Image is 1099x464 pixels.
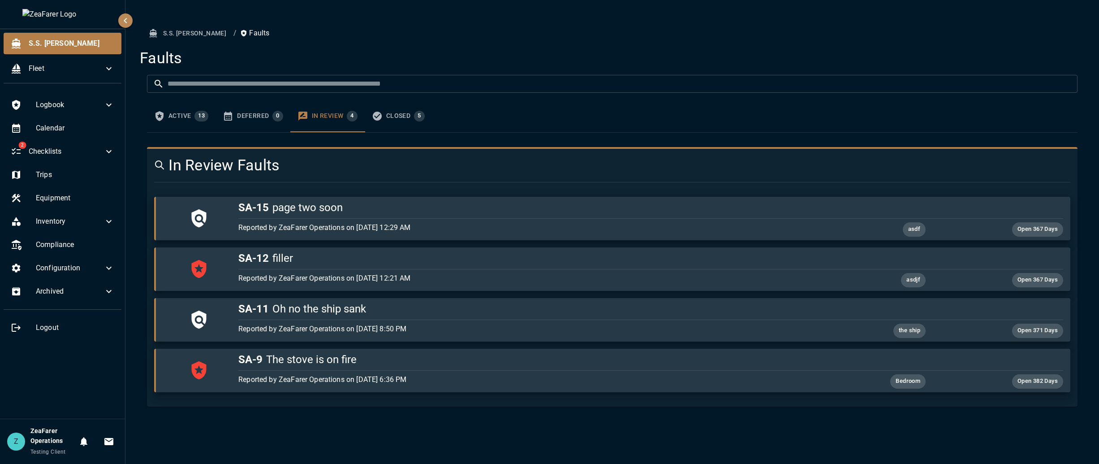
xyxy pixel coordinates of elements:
span: 5 [414,112,424,119]
h5: The stove is on fire [238,352,1063,367]
span: Calendar [36,123,114,134]
div: Inventory [4,211,121,232]
img: ZeaFarer Logo [22,9,103,20]
button: Invitations [100,433,118,451]
div: Configuration [4,257,121,279]
div: In Review [312,111,358,121]
p: Faults [240,28,269,39]
span: Equipment [36,193,114,204]
button: SA-9The stove is on fireReported by ZeaFarer Operations on [DATE] 6:36 PMBedroomOpen 382 Days [154,349,1070,392]
p: Reported by ZeaFarer Operations on [DATE] 12:21 AM [238,273,788,284]
div: Closed [386,111,425,121]
div: Logbook [4,94,121,116]
div: Calendar [4,117,121,139]
span: Logout [36,322,114,333]
span: Archived [36,286,103,297]
span: Inventory [36,216,103,227]
div: S.S. [PERSON_NAME] [4,33,121,54]
button: SA-11Oh no the ship sankReported by ZeaFarer Operations on [DATE] 8:50 PMthe shipOpen 371 Days [154,298,1070,342]
button: S.S. [PERSON_NAME] [147,25,230,42]
button: Notifications [75,433,93,451]
span: Compliance [36,239,114,250]
h4: Faults [140,49,1077,68]
h5: filler [238,251,1063,265]
span: 4 [347,112,357,119]
div: faults tabs [147,100,1077,132]
p: Reported by ZeaFarer Operations on [DATE] 8:50 PM [238,324,788,334]
span: Checklists [29,146,103,157]
span: Open 371 Days [1012,325,1063,336]
span: Open 382 Days [1012,376,1063,386]
span: 13 [194,112,208,119]
span: Bedroom [890,376,926,386]
span: Fleet [29,63,103,74]
div: Deferred [237,111,283,121]
div: Compliance [4,234,121,256]
p: Reported by ZeaFarer Operations on [DATE] 6:36 PM [238,374,788,385]
h5: page two soon [238,200,1063,215]
span: Open 367 Days [1012,275,1063,285]
span: Logbook [36,100,103,110]
span: asdf [903,224,926,234]
p: Reported by ZeaFarer Operations on [DATE] 12:29 AM [238,222,788,233]
span: SA-9 [238,353,263,366]
h6: ZeaFarer Operations [30,426,75,446]
li: / [233,28,237,39]
span: S.S. [PERSON_NAME] [29,38,114,49]
div: Logout [4,317,121,338]
span: Trips [36,169,114,180]
h5: Oh no the ship sank [238,302,1063,316]
span: 2 [18,142,26,149]
h4: In Review Faults [154,156,916,175]
div: Fleet [4,58,121,79]
span: 0 [272,112,283,119]
div: Z [7,433,25,451]
button: SA-15page two soonReported by ZeaFarer Operations on [DATE] 12:29 AMasdfOpen 367 Days [154,197,1070,240]
div: 2Checklists [4,141,121,162]
span: Testing Client [30,449,66,455]
span: SA-12 [238,252,269,265]
div: Archived [4,281,121,302]
div: Equipment [4,187,121,209]
span: SA-11 [238,303,269,315]
button: SA-12fillerReported by ZeaFarer Operations on [DATE] 12:21 AMasdjfOpen 367 Days [154,247,1070,291]
span: the ship [893,325,926,336]
span: Open 367 Days [1012,224,1063,234]
div: Active [168,111,208,121]
span: SA-15 [238,201,269,214]
div: Trips [4,164,121,186]
span: asdjf [901,275,926,285]
span: Configuration [36,263,103,273]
